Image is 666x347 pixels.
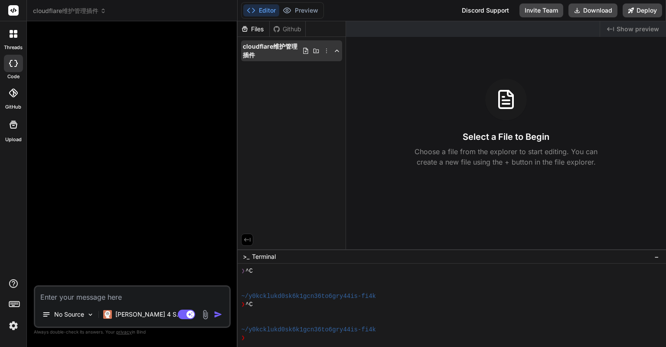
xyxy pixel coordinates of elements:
[54,310,84,319] p: No Source
[243,4,279,17] button: Editor
[200,310,210,320] img: attachment
[115,310,180,319] p: [PERSON_NAME] 4 S..
[463,131,549,143] h3: Select a File to Begin
[252,252,276,261] span: Terminal
[238,25,269,33] div: Files
[409,146,603,167] p: Choose a file from the explorer to start editing. You can create a new file using the + button in...
[623,3,662,17] button: Deploy
[33,7,106,15] span: cloudflare维护管理插件
[245,301,253,309] span: ^C
[241,292,376,301] span: ~/y0kcklukd0sk6k1gcn36to6gry44is-fi4k
[214,310,222,319] img: icon
[617,25,659,33] span: Show preview
[103,310,112,319] img: Claude 4 Sonnet
[245,267,253,275] span: ^C
[34,328,231,336] p: Always double-check its answers. Your in Bind
[241,301,245,309] span: ❯
[243,252,249,261] span: >_
[457,3,514,17] div: Discord Support
[653,250,661,264] button: −
[7,73,20,80] label: code
[519,3,563,17] button: Invite Team
[241,334,245,342] span: ❯
[279,4,322,17] button: Preview
[568,3,617,17] button: Download
[4,44,23,51] label: threads
[243,42,302,59] span: cloudflare维护管理插件
[5,136,22,143] label: Upload
[87,311,94,318] img: Pick Models
[241,267,245,275] span: ❯
[6,318,21,333] img: settings
[241,326,376,334] span: ~/y0kcklukd0sk6k1gcn36to6gry44is-fi4k
[270,25,305,33] div: Github
[654,252,659,261] span: −
[5,103,21,111] label: GitHub
[116,329,132,334] span: privacy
